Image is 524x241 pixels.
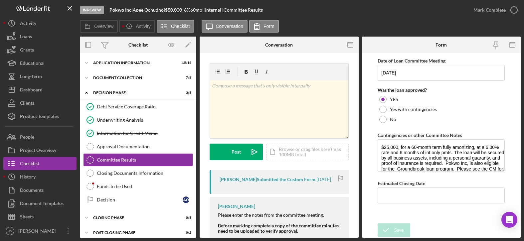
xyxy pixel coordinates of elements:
div: Product Templates [20,110,59,125]
div: Please enter the notes from the committee meeting. [218,212,342,218]
button: Sheets [3,210,77,223]
div: Application Information [93,61,175,65]
div: Closing Phase [93,216,175,220]
button: Dashboard [3,83,77,96]
div: Decision [97,197,183,202]
a: Debt Service Coverage Ratio [83,100,193,113]
text: NM [8,229,13,233]
button: Overview [80,20,118,33]
div: Post [232,144,241,160]
button: History [3,170,77,183]
button: Loans [3,30,77,43]
button: NM[PERSON_NAME] [3,224,77,238]
div: | [Internal] Committee Results [202,7,263,13]
button: People [3,130,77,144]
label: No [390,117,396,122]
button: Product Templates [3,110,77,123]
button: Documents [3,183,77,197]
div: 0 / 8 [179,216,191,220]
label: Date of Loan Committee Meeting [378,58,445,63]
div: Committee Results [97,157,193,163]
label: YES [390,97,398,102]
button: Educational [3,57,77,70]
label: Conversation [216,24,244,29]
a: Funds to be Used [83,180,193,193]
div: Funds to be Used [97,184,193,189]
div: Activity [20,17,36,32]
div: Mark Complete [473,3,506,17]
div: Sheets [20,210,34,225]
div: Post-Closing Phase [93,231,175,235]
div: | [109,7,133,13]
div: Documents [20,183,44,198]
button: Post [210,144,263,160]
b: Pokwo Inc [109,7,131,13]
div: 6 % [184,7,190,13]
a: Underwriting Analysis [83,113,193,127]
button: Checklist [3,157,77,170]
div: Apee Ochudho | [133,7,165,13]
div: Open Intercom Messenger [501,212,517,228]
button: Grants [3,43,77,57]
div: 7 / 8 [179,76,191,80]
button: Activity [3,17,77,30]
div: Document Collection [93,76,175,80]
button: Form [249,20,279,33]
div: Checklist [20,157,39,172]
label: Overview [94,24,113,29]
label: Yes with contingencies [390,107,437,112]
a: Committee Results [83,153,193,167]
a: Clients [3,96,77,110]
textarea: $25,000, for a 60-month term fully amortizing, at a 6.00% rate and 6 months of int only pmts. The... [378,139,505,171]
label: Form [263,24,274,29]
div: [PERSON_NAME] [218,204,255,209]
a: Approval Documentation [83,140,193,153]
div: 15 / 16 [179,61,191,65]
div: 3 / 8 [179,91,191,95]
button: Long-Term [3,70,77,83]
div: Long-Term [20,70,42,85]
div: Form [436,42,447,48]
div: Approval Documentation [97,144,193,149]
a: Closing Documents Information [83,167,193,180]
div: Educational [20,57,45,71]
div: People [20,130,34,145]
label: Checklist [171,24,190,29]
div: Project Overview [20,144,56,159]
label: Activity [136,24,150,29]
time: 2025-09-10 15:42 [316,177,331,182]
button: Mark Complete [467,3,521,17]
div: Grants [20,43,34,58]
div: Decision Phase [93,91,175,95]
div: Debt Service Coverage Ratio [97,104,193,109]
div: History [20,170,36,185]
div: [PERSON_NAME] [17,224,60,239]
button: Save [378,223,410,237]
div: Loans [20,30,32,45]
div: Clients [20,96,34,111]
button: Project Overview [3,144,77,157]
div: A O [183,196,189,203]
div: Conversation [265,42,293,48]
button: Conversation [202,20,248,33]
div: Dashboard [20,83,43,98]
label: Contingencies or other Committee Notes [378,132,462,138]
div: Was the loan approved? [378,87,505,93]
a: DecisionAO [83,193,193,206]
div: Closing Documents Information [97,171,193,176]
div: Document Templates [20,197,64,212]
span: $50,000 [165,7,182,13]
a: Information for Credit Memo [83,127,193,140]
button: Document Templates [3,197,77,210]
div: Information for Credit Memo [97,131,193,136]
